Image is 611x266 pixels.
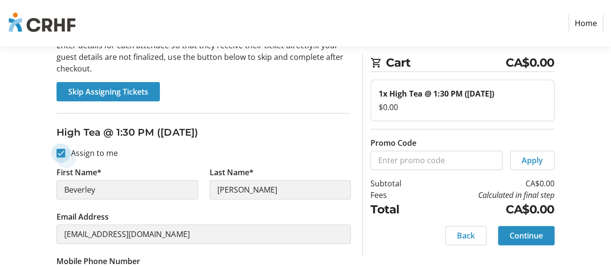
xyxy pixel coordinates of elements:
[370,201,424,218] td: Total
[57,167,101,178] label: First Name*
[424,178,554,189] td: CA$0.00
[57,125,351,140] h3: High Tea @ 1:30 PM ([DATE])
[522,154,543,166] span: Apply
[510,151,554,170] button: Apply
[8,4,76,42] img: Chinook Regional Hospital Foundation's Logo
[210,167,254,178] label: Last Name*
[57,40,351,74] p: Enter details for each attendee so that they receive their ticket directly. If your guest details...
[370,189,424,201] td: Fees
[379,101,546,113] div: $0.00
[568,14,603,32] a: Home
[424,201,554,218] td: CA$0.00
[370,137,416,149] label: Promo Code
[506,54,554,71] span: CA$0.00
[379,88,494,99] strong: 1x High Tea @ 1:30 PM ([DATE])
[445,226,486,245] button: Back
[424,189,554,201] td: Calculated in final step
[68,86,148,98] span: Skip Assigning Tickets
[498,226,554,245] button: Continue
[457,230,475,241] span: Back
[386,54,506,71] span: Cart
[370,151,502,170] input: Enter promo code
[510,230,543,241] span: Continue
[370,178,424,189] td: Subtotal
[57,211,109,223] label: Email Address
[65,147,118,159] label: Assign to me
[57,82,160,101] button: Skip Assigning Tickets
